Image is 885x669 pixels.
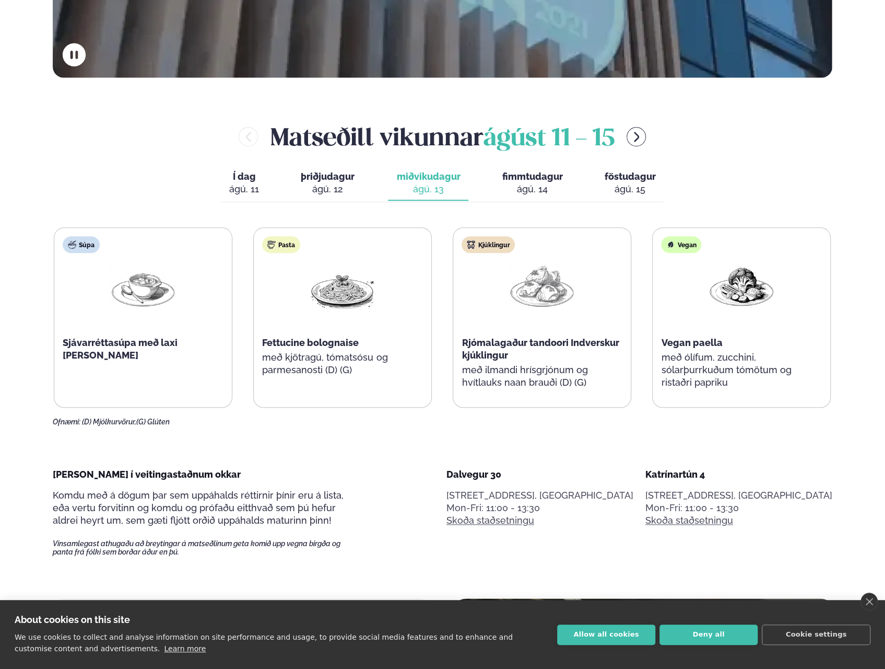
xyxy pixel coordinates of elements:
[301,171,355,182] span: þriðjudagur
[15,614,130,625] strong: About cookies on this site
[502,183,562,195] div: ágú. 14
[462,337,619,361] span: Rjómalagaður tandoori Indverskur kjúklingur
[661,351,822,389] p: með ólífum, zucchini, sólarþurrkuðum tómötum og ristaðri papriku
[762,625,870,645] button: Cookie settings
[262,351,423,376] p: með kjötragú, tómatsósu og parmesanosti (D) (G)
[661,337,722,348] span: Vegan paella
[666,240,675,249] img: Vegan.svg
[229,170,259,183] span: Í dag
[164,644,206,653] a: Learn more
[462,236,515,253] div: Kjúklingur
[446,468,633,481] div: Dalvegur 30
[627,127,646,146] button: menu-btn-right
[396,183,460,195] div: ágú. 13
[645,502,832,514] div: Mon-Fri: 11:00 - 13:30
[15,633,513,653] p: We use cookies to collect and analyse information on site performance and usage, to provide socia...
[509,261,575,310] img: Chicken-thighs.png
[604,183,655,195] div: ágú. 15
[301,183,355,195] div: ágú. 12
[557,625,655,645] button: Allow all cookies
[446,489,633,502] p: [STREET_ADDRESS], [GEOGRAPHIC_DATA]
[446,502,633,514] div: Mon-Fri: 11:00 - 13:30
[270,120,614,154] h2: Matseðill vikunnar
[68,240,76,249] img: soup.svg
[267,240,276,249] img: pasta.svg
[467,240,475,249] img: chicken.svg
[388,166,468,201] button: miðvikudagur ágú. 13
[661,236,701,253] div: Vegan
[396,171,460,182] span: miðvikudagur
[53,418,80,426] span: Ofnæmi:
[860,593,878,610] a: close
[446,514,534,527] a: Skoða staðsetningu
[645,489,832,502] p: [STREET_ADDRESS], [GEOGRAPHIC_DATA]
[110,261,176,310] img: Soup.png
[645,468,832,481] div: Katrínartún 4
[53,490,344,526] span: Komdu með á dögum þar sem uppáhalds réttirnir þínir eru á lista, eða vertu forvitinn og komdu og ...
[493,166,571,201] button: fimmtudagur ágú. 14
[645,514,733,527] a: Skoða staðsetningu
[63,236,100,253] div: Súpa
[596,166,664,201] button: föstudagur ágú. 15
[309,261,376,310] img: Spagetti.png
[708,261,775,310] img: Vegan.png
[229,183,259,195] div: ágú. 11
[53,469,241,480] span: [PERSON_NAME] í veitingastaðnum okkar
[221,166,267,201] button: Í dag ágú. 11
[239,127,258,146] button: menu-btn-left
[604,171,655,182] span: föstudagur
[53,539,359,556] span: Vinsamlegast athugaðu að breytingar á matseðlinum geta komið upp vegna birgða og panta frá fólki ...
[262,337,359,348] span: Fettucine bolognaise
[82,418,136,426] span: (D) Mjólkurvörur,
[659,625,758,645] button: Deny all
[262,236,300,253] div: Pasta
[462,364,622,389] p: með ilmandi hrísgrjónum og hvítlauks naan brauði (D) (G)
[292,166,363,201] button: þriðjudagur ágú. 12
[502,171,562,182] span: fimmtudagur
[483,128,614,151] span: ágúst 11 - 15
[63,337,178,361] span: Sjávarréttasúpa með laxi [PERSON_NAME]
[136,418,170,426] span: (G) Glúten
